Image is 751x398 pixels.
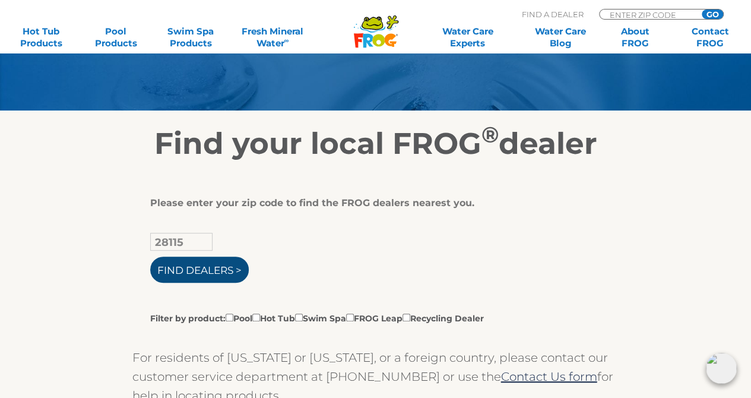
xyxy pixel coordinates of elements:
[706,353,737,384] img: openIcon
[284,36,289,45] sup: ∞
[87,26,145,49] a: PoolProducts
[346,314,354,321] input: Filter by product:PoolHot TubSwim SpaFROG LeapRecycling Dealer
[252,314,260,321] input: Filter by product:PoolHot TubSwim SpaFROG LeapRecycling Dealer
[609,10,689,20] input: Zip Code Form
[11,126,741,162] h2: Find your local FROG dealer
[295,314,303,321] input: Filter by product:PoolHot TubSwim SpaFROG LeapRecycling Dealer
[702,10,723,19] input: GO
[681,26,739,49] a: ContactFROG
[236,26,309,49] a: Fresh MineralWater∞
[522,9,584,20] p: Find A Dealer
[501,369,597,384] a: Contact Us form
[226,314,233,321] input: Filter by product:PoolHot TubSwim SpaFROG LeapRecycling Dealer
[420,26,515,49] a: Water CareExperts
[150,257,249,283] input: Find Dealers >
[403,314,410,321] input: Filter by product:PoolHot TubSwim SpaFROG LeapRecycling Dealer
[531,26,590,49] a: Water CareBlog
[150,197,592,209] div: Please enter your zip code to find the FROG dealers nearest you.
[161,26,220,49] a: Swim SpaProducts
[150,311,484,324] label: Filter by product: Pool Hot Tub Swim Spa FROG Leap Recycling Dealer
[606,26,664,49] a: AboutFROG
[481,121,499,148] sup: ®
[12,26,70,49] a: Hot TubProducts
